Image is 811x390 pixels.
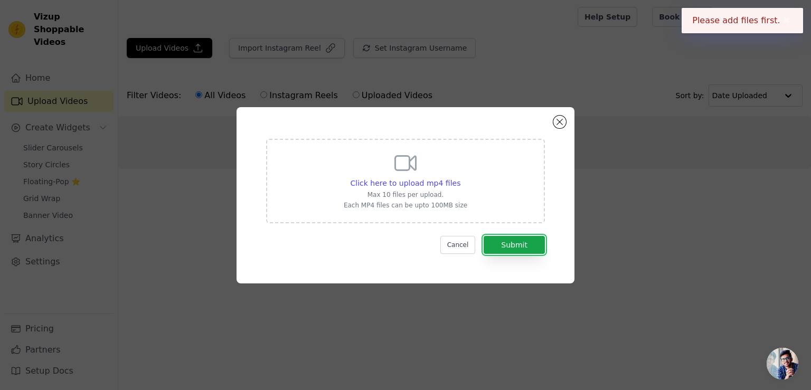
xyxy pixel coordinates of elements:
[344,201,467,210] p: Each MP4 files can be upto 100MB size
[767,348,798,379] div: Open chat
[344,191,467,199] p: Max 10 files per upload.
[484,236,545,254] button: Submit
[780,14,793,27] button: Close
[351,179,461,187] span: Click here to upload mp4 files
[553,116,566,128] button: Close modal
[440,236,476,254] button: Cancel
[682,8,803,33] div: Please add files first.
